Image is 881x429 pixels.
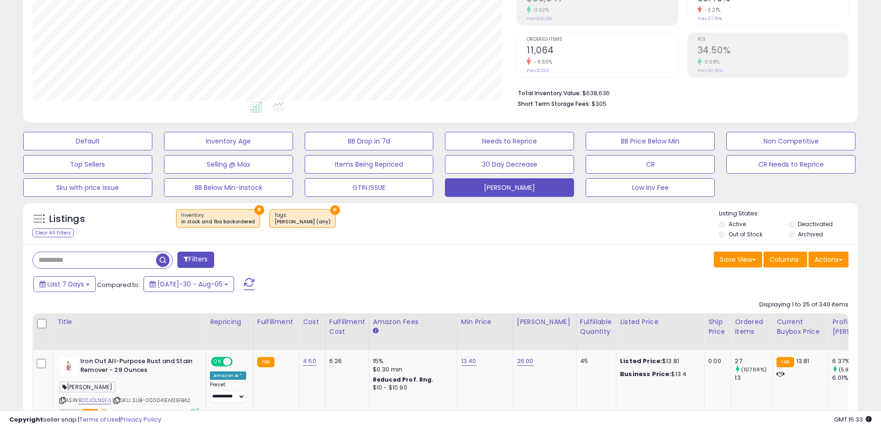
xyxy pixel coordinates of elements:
b: Total Inventory Value: [518,89,581,97]
button: GTIN ISSUE [305,178,434,197]
span: Columns [770,255,799,264]
button: Selling @ Max [164,155,293,174]
li: $638,636 [518,87,842,98]
div: $10 - $10.90 [373,384,450,392]
small: Prev: 30.92% [698,68,723,73]
div: Min Price [461,317,509,327]
span: Inventory : [181,212,255,226]
small: FBA [257,357,274,367]
button: Non Competitive [726,132,855,150]
button: Low Inv Fee [586,178,715,197]
div: Amazon AI * [210,371,246,380]
small: -3.21% [702,6,721,13]
button: BB Below Min-Instock [164,178,293,197]
div: seller snap | | [9,416,161,424]
small: Prev: $32,282 [527,16,552,21]
h5: Listings [49,213,85,226]
h2: 11,064 [527,45,677,58]
small: -9.50% [531,58,552,65]
span: | SKU: SUB-00004|EA|1|1|FBA2 [112,396,191,404]
div: Listed Price [620,317,700,327]
div: Ordered Items [735,317,769,337]
small: (107.69%) [741,366,767,373]
span: 13.81 [796,357,809,365]
button: Last 7 Days [33,276,96,292]
label: Active [729,220,746,228]
label: Deactivated [798,220,833,228]
span: $305 [592,99,607,108]
img: 31vE5AwtgGS._SL40_.jpg [59,357,78,376]
strong: Copyright [9,415,43,424]
div: Repricing [210,317,249,327]
div: 15% [373,357,450,365]
div: 45 [580,357,609,365]
b: Business Price: [620,370,671,378]
b: Iron Out All-Purpose Rust and Stain Remover - 28 Ounces [80,357,193,377]
button: × [330,205,340,215]
h2: 34.50% [698,45,848,58]
div: Displaying 1 to 25 of 340 items [759,300,848,309]
div: Title [57,317,202,327]
button: [DATE]-30 - Aug-05 [144,276,234,292]
button: Save View [714,252,762,267]
small: 11.58% [702,58,720,65]
button: Actions [809,252,848,267]
span: OFF [231,358,246,366]
i: hazardous material [98,409,108,415]
span: ROI [698,37,848,42]
span: Compared to: [97,280,140,289]
button: Top Sellers [23,155,152,174]
div: 6.26 [329,357,362,365]
div: Amazon Fees [373,317,453,327]
b: Reduced Prof. Rng. [373,376,434,383]
button: Default [23,132,152,150]
small: FBA [777,357,794,367]
span: 2025-08-13 15:33 GMT [834,415,872,424]
div: Fulfillment Cost [329,317,365,337]
div: 13 [735,374,772,382]
button: CR [586,155,715,174]
a: 13.40 [461,357,476,366]
button: 30 Day Decrease [445,155,574,174]
span: [DATE]-30 - Aug-05 [157,279,222,289]
a: Privacy Policy [120,415,161,424]
span: Ordered Items [527,37,677,42]
button: Inventory Age [164,132,293,150]
div: in stock and fba backordered [181,219,255,225]
div: $13.4 [620,370,697,378]
span: FBA [82,409,98,417]
span: Tags : [274,212,331,226]
div: 27 [735,357,772,365]
div: [PERSON_NAME] (any) [274,219,331,225]
div: Fulfillment [257,317,295,327]
label: Out of Stock [729,230,763,238]
div: Clear All Filters [33,228,74,237]
button: Columns [764,252,807,267]
div: Ship Price [708,317,727,337]
button: Filters [177,252,214,268]
div: $13.81 [620,357,697,365]
span: All listings currently available for purchase on Amazon [59,409,81,417]
button: CR Needs to Reprice [726,155,855,174]
button: [PERSON_NAME] [445,178,574,197]
small: Prev: 12,226 [527,68,549,73]
b: Listed Price: [620,357,662,365]
div: Current Buybox Price [777,317,824,337]
div: Fulfillable Quantity [580,317,612,337]
a: Terms of Use [79,415,119,424]
div: Cost [303,317,321,327]
a: 26.00 [517,357,534,366]
button: Needs to Reprice [445,132,574,150]
button: × [255,205,264,215]
p: Listing States: [719,209,858,218]
small: Amazon Fees. [373,327,379,335]
label: Archived [798,230,823,238]
span: Last 7 Days [47,279,84,289]
span: ON [212,358,223,366]
div: Preset: [210,382,246,403]
small: Prev: 37.70% [698,16,722,21]
span: [PERSON_NAME] [59,382,115,392]
a: B00JOLNSFA [78,396,111,404]
b: Short Term Storage Fees: [518,100,590,108]
small: 11.02% [531,6,549,13]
